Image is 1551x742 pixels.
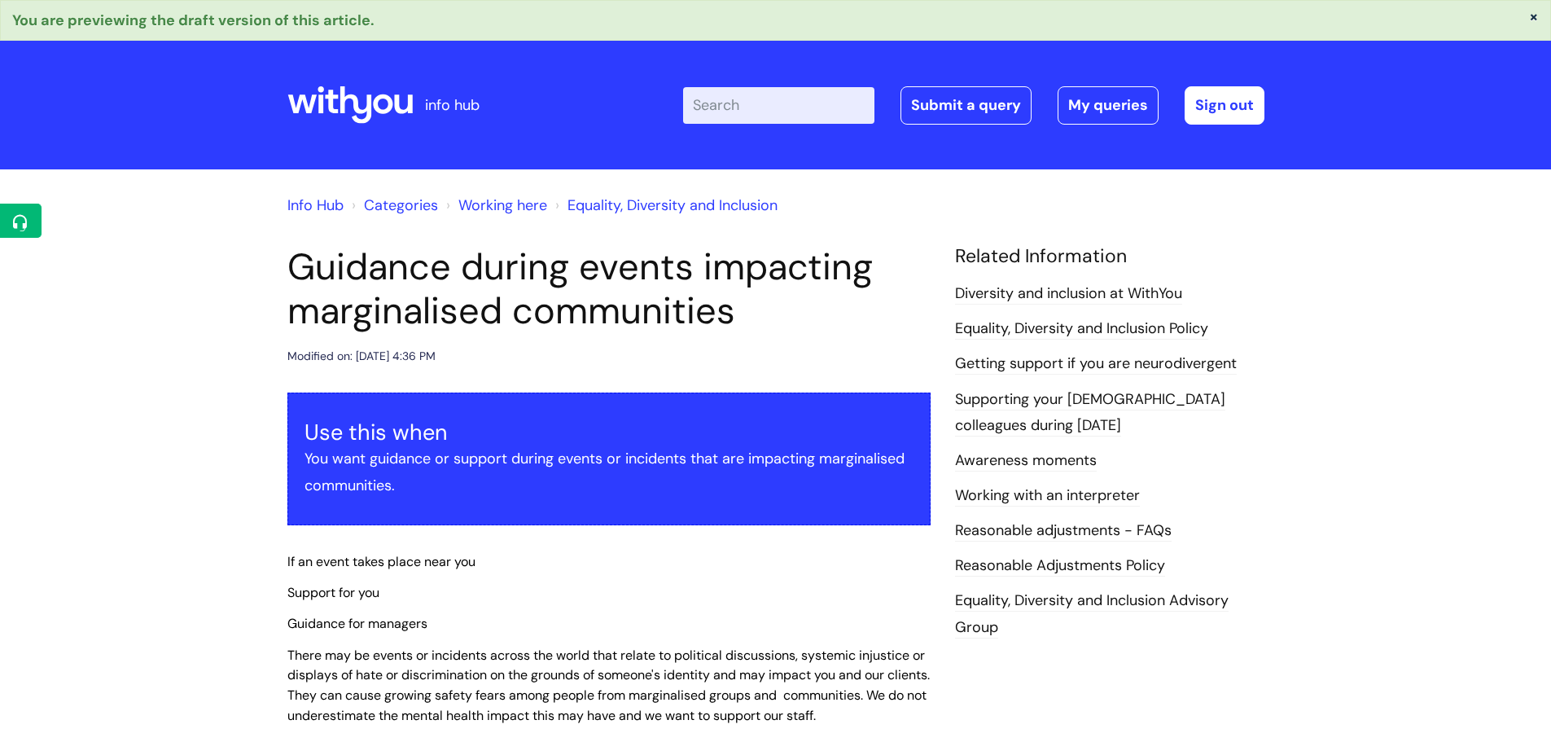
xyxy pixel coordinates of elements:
button: × [1529,9,1539,24]
h3: Use this when [305,419,914,446]
a: Equality, Diversity and Inclusion Advisory Group [955,591,1229,638]
li: Working here [442,192,547,218]
a: Diversity and inclusion at WithYou [955,283,1182,305]
a: Supporting your [DEMOGRAPHIC_DATA] colleagues during [DATE] [955,389,1225,437]
h4: Related Information [955,245,1264,268]
a: Working here [458,195,547,215]
span: Guidance for managers [287,615,427,632]
span: There may be events or incidents across the world that relate to political discussions, systemic ... [287,647,930,724]
a: Reasonable adjustments - FAQs [955,520,1172,542]
a: Submit a query [900,86,1032,124]
div: Modified on: [DATE] 4:36 PM [287,346,436,367]
h1: Guidance during events impacting marginalised communities [287,245,931,333]
li: Solution home [348,192,438,218]
p: info hub [425,92,480,118]
a: Awareness moments [955,450,1097,472]
span: Support for you [287,584,379,601]
a: Categories [364,195,438,215]
a: Reasonable Adjustments Policy [955,555,1165,577]
p: You want guidance or support during events or incidents that are impacting marginalised communities. [305,446,914,498]
a: Working with an interpreter [955,485,1140,507]
li: Equality, Diversity and Inclusion [551,192,778,218]
a: Getting support if you are neurodivergent [955,353,1237,375]
input: Search [683,87,874,123]
div: | - [683,86,1264,124]
a: My queries [1058,86,1159,124]
a: Equality, Diversity and Inclusion [567,195,778,215]
a: Sign out [1185,86,1264,124]
a: Info Hub [287,195,344,215]
a: Equality, Diversity and Inclusion Policy [955,318,1208,340]
span: If an event takes place near you [287,553,475,570]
